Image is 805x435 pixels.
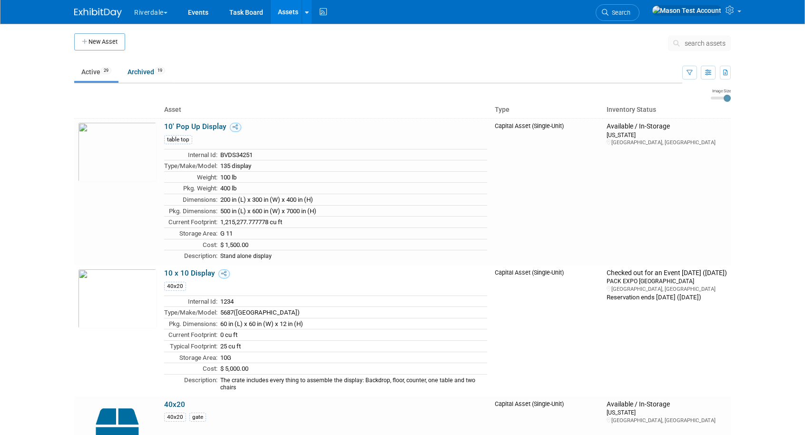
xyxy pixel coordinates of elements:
th: Type [491,102,603,118]
td: Description: [164,250,217,261]
td: Internal Id: [164,149,217,160]
div: The crate includes every thing to assemble the display: Backdrop, floor, counter, one table and t... [220,377,487,392]
div: [US_STATE] [607,131,727,139]
div: Reservation ends [DATE] ([DATE]) [607,293,727,302]
td: Internal Id: [164,296,217,307]
a: 10' Pop Up Display [164,122,226,131]
td: 1,215,277.777778 cu ft [217,217,487,228]
td: Current Footprint: [164,217,217,228]
div: Available / In-Storage [607,400,727,409]
img: Mason Test Account [652,5,722,16]
td: Weight: [164,171,217,183]
button: search assets [668,36,731,51]
span: Storage Area: [179,230,217,237]
td: Cost: [164,363,217,375]
span: 200 in (L) x 300 in (W) x 400 in (H) [220,196,313,203]
td: $ 5,000.00 [217,363,487,375]
span: 29 [101,67,111,74]
span: Storage Area: [179,354,217,361]
div: 40x20 [164,413,186,422]
td: 10G [217,352,487,363]
td: Cost: [164,239,217,250]
div: Available / In-Storage [607,122,727,131]
td: Current Footprint: [164,329,217,341]
td: $ 1,500.00 [217,239,487,250]
td: Pkg. Dimensions: [164,205,217,217]
td: Type/Make/Model: [164,160,217,172]
th: Asset [160,102,491,118]
span: Search [609,9,630,16]
img: ExhibitDay [74,8,122,18]
td: Description: [164,374,217,392]
span: 400 lb [220,185,236,192]
div: [GEOGRAPHIC_DATA], [GEOGRAPHIC_DATA] [607,286,727,293]
td: Type/Make/Model: [164,307,217,318]
a: Archived19 [120,63,172,81]
button: New Asset [74,33,125,50]
td: Pkg. Dimensions: [164,318,217,329]
span: 500 in (L) x 600 in (W) x 7000 in (H) [220,208,316,215]
a: 40x20 [164,400,185,409]
span: 100 lb [220,174,236,181]
td: 0 cu ft [217,329,487,341]
div: Checked out for an Event [DATE] ([DATE]) [607,269,727,277]
td: 5687([GEOGRAPHIC_DATA]) [217,307,487,318]
div: 40x20 [164,282,186,291]
a: Search [596,4,639,21]
div: [GEOGRAPHIC_DATA], [GEOGRAPHIC_DATA] [607,139,727,146]
div: [US_STATE] [607,408,727,416]
td: 25 cu ft [217,341,487,352]
div: [GEOGRAPHIC_DATA], [GEOGRAPHIC_DATA] [607,417,727,424]
td: Dimensions: [164,194,217,206]
span: 19 [155,67,165,74]
span: 60 in (L) x 60 in (W) x 12 in (H) [220,320,303,327]
div: PACK EXPO [GEOGRAPHIC_DATA] [607,277,727,285]
div: table top [164,135,192,144]
td: 1234 [217,296,487,307]
td: G 11 [217,227,487,239]
td: 135 display [217,160,487,172]
a: 10 x 10 Display [164,269,215,277]
div: gate [189,413,206,422]
div: Stand alone display [220,253,487,260]
a: Active29 [74,63,118,81]
td: Pkg. Weight: [164,183,217,194]
td: BVDS34251 [217,149,487,160]
span: search assets [685,40,726,47]
div: Image Size [711,88,731,94]
td: Capital Asset (Single-Unit) [491,118,603,265]
td: Capital Asset (Single-Unit) [491,265,603,396]
td: Typical Footprint: [164,341,217,352]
